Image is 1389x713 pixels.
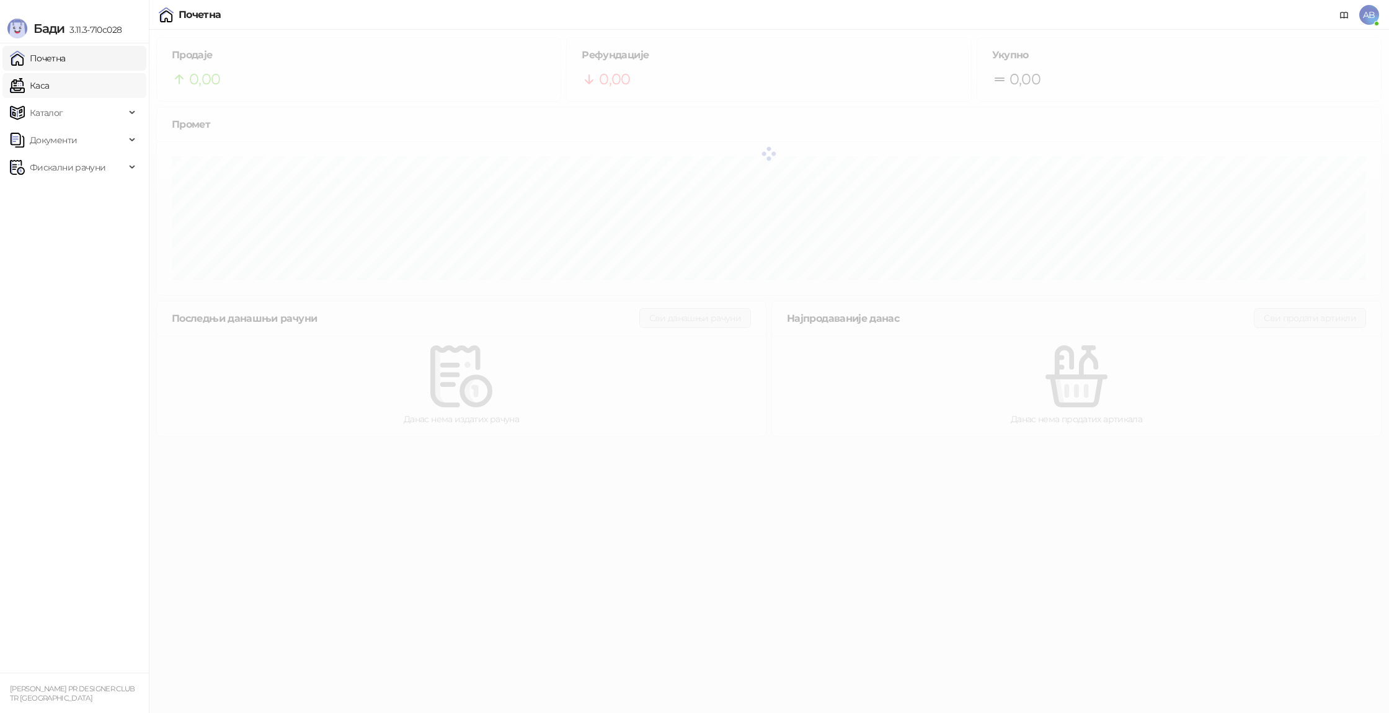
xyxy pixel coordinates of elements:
[30,100,63,125] span: Каталог
[30,155,105,180] span: Фискални рачуни
[179,10,221,20] div: Почетна
[10,684,135,702] small: [PERSON_NAME] PR DESIGNER CLUB TR [GEOGRAPHIC_DATA]
[30,128,77,153] span: Документи
[1334,5,1354,25] a: Документација
[10,46,66,71] a: Почетна
[7,19,27,38] img: Logo
[10,73,49,98] a: Каса
[64,24,122,35] span: 3.11.3-710c028
[1359,5,1379,25] span: AB
[33,21,64,36] span: Бади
